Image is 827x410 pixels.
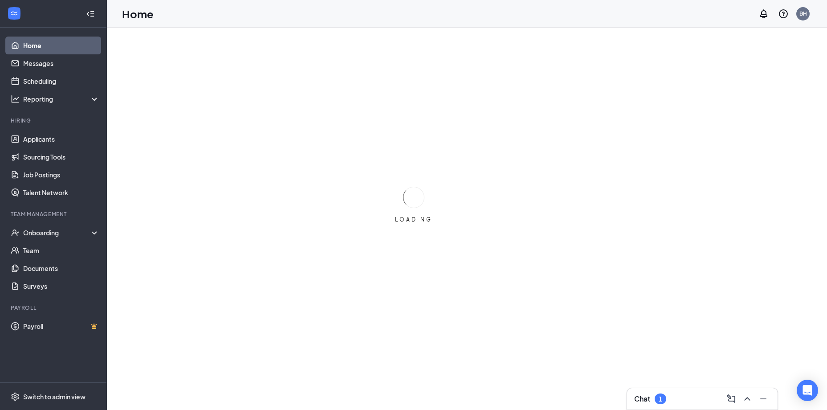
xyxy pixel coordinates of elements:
svg: Minimize [758,394,769,404]
div: Reporting [23,94,100,103]
div: Switch to admin view [23,392,86,401]
svg: ComposeMessage [726,394,737,404]
div: Open Intercom Messenger [797,380,818,401]
div: LOADING [391,216,436,223]
div: Payroll [11,304,98,312]
svg: UserCheck [11,228,20,237]
a: Scheduling [23,72,99,90]
svg: QuestionInfo [778,8,789,19]
a: Applicants [23,130,99,148]
div: 1 [659,395,662,403]
svg: Collapse [86,9,95,18]
svg: ChevronUp [742,394,753,404]
div: Onboarding [23,228,92,237]
a: Messages [23,54,99,72]
svg: Notifications [758,8,769,19]
button: Minimize [756,392,770,406]
button: ComposeMessage [724,392,738,406]
div: Hiring [11,117,98,124]
a: Job Postings [23,166,99,184]
button: ChevronUp [740,392,754,406]
div: Team Management [11,210,98,218]
a: Home [23,37,99,54]
a: Surveys [23,277,99,295]
a: Talent Network [23,184,99,201]
a: Sourcing Tools [23,148,99,166]
h3: Chat [634,394,650,404]
svg: Analysis [11,94,20,103]
h1: Home [122,6,154,21]
a: Team [23,242,99,259]
svg: Settings [11,392,20,401]
svg: WorkstreamLogo [10,9,19,18]
a: PayrollCrown [23,317,99,335]
a: Documents [23,259,99,277]
div: BH [799,10,807,17]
